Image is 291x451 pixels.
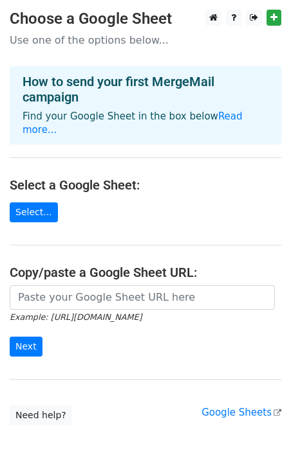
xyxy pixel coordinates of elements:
h4: Copy/paste a Google Sheet URL: [10,265,281,280]
h3: Choose a Google Sheet [10,10,281,28]
h4: Select a Google Sheet: [10,177,281,193]
a: Select... [10,202,58,222]
h4: How to send your first MergeMail campaign [23,74,268,105]
a: Read more... [23,111,243,136]
small: Example: [URL][DOMAIN_NAME] [10,312,142,322]
input: Paste your Google Sheet URL here [10,285,275,310]
input: Next [10,337,42,357]
a: Google Sheets [202,407,281,418]
p: Use one of the options below... [10,33,281,47]
p: Find your Google Sheet in the box below [23,110,268,137]
a: Need help? [10,405,72,425]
